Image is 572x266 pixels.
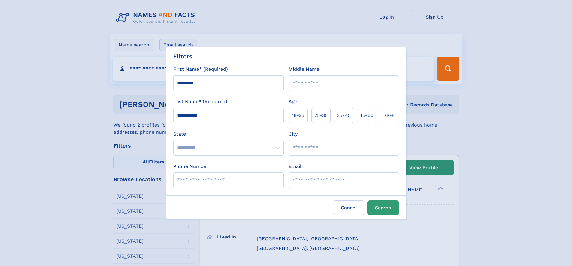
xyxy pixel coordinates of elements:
[173,52,192,61] div: Filters
[314,112,328,119] span: 25‑35
[289,130,298,138] label: City
[367,200,399,215] button: Search
[333,200,365,215] label: Cancel
[289,163,301,170] label: Email
[173,66,228,73] label: First Name* (Required)
[289,66,319,73] label: Middle Name
[292,112,304,119] span: 18‑25
[173,98,227,105] label: Last Name* (Required)
[337,112,350,119] span: 35‑45
[173,163,208,170] label: Phone Number
[289,98,297,105] label: Age
[385,112,394,119] span: 60+
[173,130,284,138] label: State
[359,112,374,119] span: 45‑60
